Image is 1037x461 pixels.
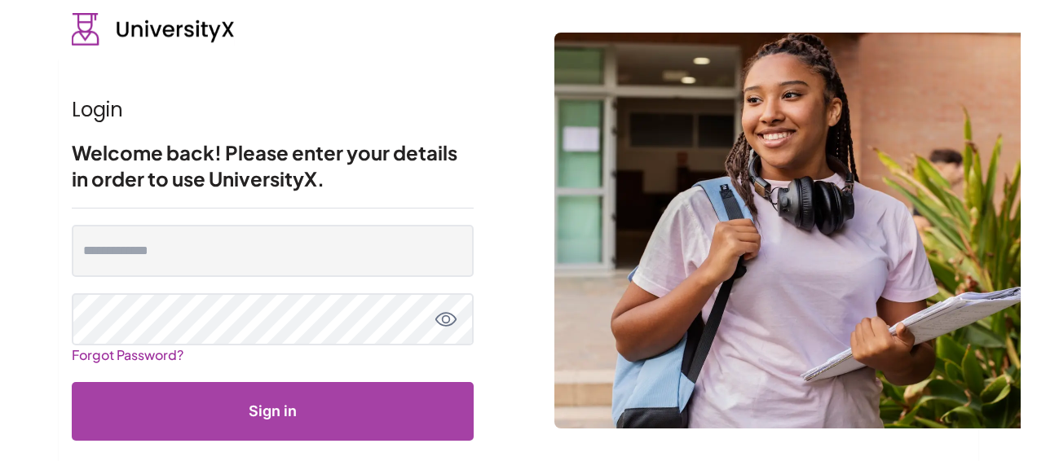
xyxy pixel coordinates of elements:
a: Forgot Password? [72,340,183,370]
img: login background [554,33,1021,428]
h2: Welcome back! Please enter your details in order to use UniversityX. [72,139,474,191]
button: toggle password view [435,308,457,331]
button: Submit form [72,382,474,441]
h1: Login [72,97,474,123]
img: UniversityX logo [72,13,235,46]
